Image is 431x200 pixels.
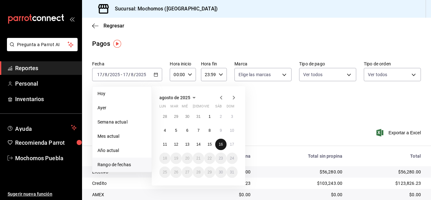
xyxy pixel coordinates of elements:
span: Elige las marcas [239,71,271,78]
abbr: sábado [215,104,222,111]
abbr: 29 de agosto de 2025 [208,170,212,174]
abbr: 13 de agosto de 2025 [185,142,189,147]
abbr: domingo [227,104,234,111]
abbr: 18 de agosto de 2025 [163,156,167,161]
button: 12 de agosto de 2025 [170,139,181,150]
div: $0.00 [261,191,342,198]
button: 8 de agosto de 2025 [204,125,215,136]
div: $123,826.23 [352,180,421,186]
label: Hora fin [201,62,227,66]
span: Ver todos [368,71,387,78]
span: Semana actual [97,119,146,125]
abbr: 29 de julio de 2025 [174,114,178,119]
button: 19 de agosto de 2025 [170,153,181,164]
abbr: 20 de agosto de 2025 [185,156,189,161]
label: Marca [234,62,292,66]
input: ---- [136,72,146,77]
abbr: 19 de agosto de 2025 [174,156,178,161]
button: 31 de agosto de 2025 [227,167,238,178]
abbr: 12 de agosto de 2025 [174,142,178,147]
span: Rango de fechas [97,161,146,168]
span: / [128,72,130,77]
button: 28 de agosto de 2025 [193,167,204,178]
button: 27 de agosto de 2025 [182,167,193,178]
button: 10 de agosto de 2025 [227,125,238,136]
button: Pregunta a Parrot AI [7,38,78,51]
button: 2 de agosto de 2025 [215,111,226,122]
abbr: 27 de agosto de 2025 [185,170,189,174]
button: 20 de agosto de 2025 [182,153,193,164]
button: 3 de agosto de 2025 [227,111,238,122]
a: Pregunta a Parrot AI [4,46,78,52]
button: 6 de agosto de 2025 [182,125,193,136]
abbr: viernes [204,104,209,111]
button: 14 de agosto de 2025 [193,139,204,150]
span: Ver todos [303,71,322,78]
button: 29 de agosto de 2025 [204,167,215,178]
span: / [134,72,136,77]
span: agosto de 2025 [159,95,190,100]
abbr: 5 de agosto de 2025 [175,128,177,133]
button: Regresar [92,23,124,29]
button: 17 de agosto de 2025 [227,139,238,150]
label: Tipo de orden [364,62,421,66]
button: 28 de julio de 2025 [159,111,170,122]
label: Hora inicio [170,62,196,66]
abbr: 28 de agosto de 2025 [196,170,200,174]
h3: Sucursal: Mochomos ([GEOGRAPHIC_DATA]) [110,5,218,13]
button: 26 de agosto de 2025 [170,167,181,178]
input: ---- [109,72,120,77]
button: 30 de julio de 2025 [182,111,193,122]
abbr: 23 de agosto de 2025 [219,156,223,161]
span: Personal [15,79,77,88]
button: 4 de agosto de 2025 [159,125,170,136]
div: $56,280.00 [352,169,421,175]
abbr: 22 de agosto de 2025 [208,156,212,161]
span: Reportes [15,64,77,72]
div: $56,280.00 [261,169,342,175]
button: 31 de julio de 2025 [193,111,204,122]
div: Total [352,154,421,159]
abbr: 28 de julio de 2025 [163,114,167,119]
input: -- [97,72,103,77]
button: 21 de agosto de 2025 [193,153,204,164]
div: Total sin propina [261,154,342,159]
abbr: 4 de agosto de 2025 [164,128,166,133]
abbr: 31 de agosto de 2025 [230,170,234,174]
div: $0.00 [193,191,251,198]
button: Exportar a Excel [378,129,421,136]
abbr: 17 de agosto de 2025 [230,142,234,147]
button: 13 de agosto de 2025 [182,139,193,150]
span: Regresar [103,23,124,29]
button: 25 de agosto de 2025 [159,167,170,178]
span: Ayuda [15,124,68,131]
button: agosto de 2025 [159,94,198,101]
abbr: 31 de julio de 2025 [196,114,200,119]
abbr: 16 de agosto de 2025 [219,142,223,147]
abbr: jueves [193,104,230,111]
abbr: lunes [159,104,166,111]
span: Mochomos Puebla [15,154,77,162]
button: 9 de agosto de 2025 [215,125,226,136]
abbr: 3 de agosto de 2025 [231,114,233,119]
abbr: 10 de agosto de 2025 [230,128,234,133]
button: 30 de agosto de 2025 [215,167,226,178]
abbr: 7 de agosto de 2025 [198,128,200,133]
span: / [103,72,104,77]
abbr: 11 de agosto de 2025 [163,142,167,147]
button: 11 de agosto de 2025 [159,139,170,150]
abbr: 21 de agosto de 2025 [196,156,200,161]
span: Mes actual [97,133,146,140]
div: $103,243.00 [261,180,342,186]
abbr: 2 de agosto de 2025 [220,114,222,119]
input: -- [123,72,128,77]
abbr: 26 de agosto de 2025 [174,170,178,174]
span: Ayer [97,105,146,111]
div: Pagos [92,39,110,48]
button: 15 de agosto de 2025 [204,139,215,150]
button: 5 de agosto de 2025 [170,125,181,136]
img: Tooltip marker [113,40,121,48]
span: Inventarios [15,95,77,103]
